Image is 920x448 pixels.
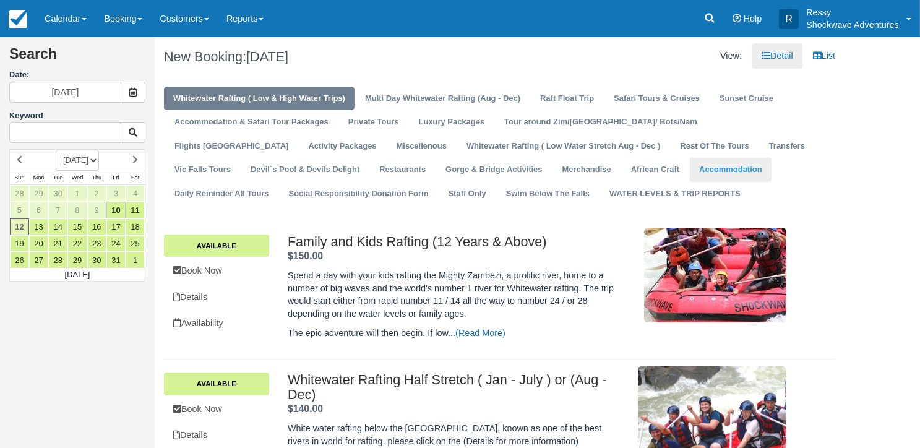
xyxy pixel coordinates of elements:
a: Vic Falls Tours [165,158,240,182]
a: 10 [106,202,126,218]
p: White water rafting below the [GEOGRAPHIC_DATA], known as one of the best rivers in world for raf... [288,422,621,447]
th: Sat [126,171,145,184]
a: Miscellenous [387,134,456,158]
a: 6 [29,202,48,218]
a: 1 [126,252,145,269]
td: [DATE] [10,269,145,281]
th: Tue [48,171,67,184]
a: 11 [126,202,145,218]
a: Restaurants [370,158,435,182]
a: 21 [48,235,67,252]
a: Staff Only [439,182,496,206]
span: $150.00 [288,251,323,261]
a: Available [164,373,269,395]
a: 29 [29,185,48,202]
th: Wed [67,171,87,184]
img: checkfront-main-nav-mini-logo.png [9,10,27,28]
i: Help [733,14,741,23]
a: Daily Reminder All Tours [165,182,278,206]
strong: Price: $150 [288,251,323,261]
a: 29 [67,252,87,269]
a: 22 [67,235,87,252]
a: Rest Of The Tours [671,134,759,158]
label: Date: [9,69,145,81]
th: Mon [29,171,48,184]
a: Activity Packages [299,134,385,158]
a: WATER LEVELS & TRIP REPORTS [600,182,750,206]
a: Multi Day Whitewater Rafting (Aug - Dec) [356,87,530,111]
p: Shockwave Adventures [806,19,899,31]
a: Private Tours [339,110,408,134]
a: Flights [GEOGRAPHIC_DATA] [165,134,298,158]
a: Book Now [164,258,269,283]
a: 19 [10,235,29,252]
div: R [779,9,799,29]
a: Luxury Packages [410,110,494,134]
img: M121-2 [644,228,786,322]
th: Fri [106,171,126,184]
a: 9 [87,202,106,218]
a: Accommodation [690,158,771,182]
a: Availability [164,311,269,336]
th: Sun [10,171,29,184]
a: 12 [10,218,29,235]
a: 18 [126,218,145,235]
span: Help [744,14,762,24]
li: View: [711,43,751,69]
a: Safari Tours & Cruises [604,87,709,111]
h2: Search [9,46,145,69]
a: 1 [67,185,87,202]
a: Details [164,285,269,310]
a: 30 [87,252,106,269]
a: 24 [106,235,126,252]
a: 13 [29,218,48,235]
a: 31 [106,252,126,269]
a: 27 [29,252,48,269]
a: 20 [29,235,48,252]
a: 17 [106,218,126,235]
a: 23 [87,235,106,252]
a: (Read More) [455,328,505,338]
a: Gorge & Bridge Activities [436,158,551,182]
th: Thu [87,171,106,184]
a: Devil`s Pool & Devils Delight [241,158,369,182]
a: Detail [752,43,802,69]
a: Sunset Cruise [710,87,783,111]
a: 28 [48,252,67,269]
a: Transfers [760,134,814,158]
a: Swim Below The Falls [497,182,599,206]
a: 15 [67,218,87,235]
a: 3 [106,185,126,202]
a: 4 [126,185,145,202]
a: Social Responsibility Donation Form [280,182,438,206]
a: African Craft [622,158,689,182]
a: Raft Float Trip [531,87,603,111]
a: 28 [10,185,29,202]
a: 26 [10,252,29,269]
a: 14 [48,218,67,235]
a: Details [164,423,269,448]
h2: Family and Kids Rafting (12 Years & Above) [288,235,621,249]
p: The epic adventure will then begin. If low... [288,327,621,340]
label: Keyword [9,111,43,120]
p: Ressy [806,6,899,19]
a: List [804,43,845,69]
a: 5 [10,202,29,218]
a: Tour around Zim/[GEOGRAPHIC_DATA]/ Bots/Nam [495,110,707,134]
p: Spend a day with your kids rafting the Mighty Zambezi, a prolific river, home to a number of big ... [288,269,621,320]
span: $140.00 [288,403,323,414]
a: 25 [126,235,145,252]
a: Available [164,235,269,257]
a: 8 [67,202,87,218]
a: Whitewater Rafting ( Low & High Water Trips) [164,87,355,111]
h2: Whitewater Rafting Half Stretch ( Jan - July ) or (Aug - Dec) [288,373,621,402]
button: Keyword Search [121,122,145,143]
a: 7 [48,202,67,218]
a: Book Now [164,397,269,422]
a: Accommodation & Safari Tour Packages [165,110,338,134]
h1: New Booking: [164,50,491,64]
a: 2 [87,185,106,202]
a: Merchandise [553,158,621,182]
a: Whitewater Rafting ( Low Water Stretch Aug - Dec ) [457,134,670,158]
a: 30 [48,185,67,202]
